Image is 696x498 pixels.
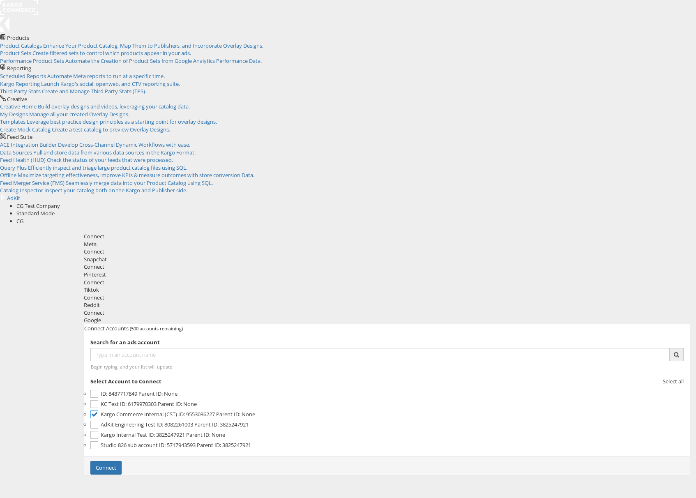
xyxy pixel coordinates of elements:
span: Inspect your catalog both on the Kargo and Publisher side. [44,187,187,194]
span: Automate Meta reports to run at a specific time. [47,72,165,80]
span: Feed Suite [7,133,32,141]
span: Pull and store data from various data sources in the Kargo Format. [33,149,196,156]
span: Efficiently inspect and triage large product catalog files using SQL. [28,164,187,171]
span: Standard Mode [16,210,55,217]
div: Connect [84,248,690,256]
span: Parent ID: 3825247921 [197,441,251,449]
span: AdKit [7,194,20,202]
span: Connect Accounts [84,325,129,332]
span: Select all [663,378,684,385]
div: Connect [84,263,690,271]
div: Meta [84,240,690,248]
div: Connect [84,294,690,302]
span: Create filtered sets to control which products appear in your ads. [32,49,191,57]
span: Kargo Commerce Internal (CST) [101,410,177,418]
span: Seamlessly merge data into your Product Catalog using SQL. [66,179,213,187]
strong: Search for an ads account [90,339,160,346]
span: Parent ID: None [186,431,225,438]
div: Google [84,316,690,324]
span: Creative [7,95,27,103]
span: Automate the Creation of Product Sets from Google Analytics Performance Data. [65,57,262,65]
div: Connect [84,309,690,317]
span: Enhance Your Product Catalog, Map Them to Publishers, and Incorporate Overlay Designs. [43,42,263,49]
span: Parent ID: 3825247921 [194,421,249,428]
span: Reporting [7,65,31,72]
span: AdKit Engineering Test [101,421,155,428]
div: Connect [84,279,690,286]
span: CG [16,217,23,225]
input: Type in an account name [90,348,670,361]
span: Kargo Internal Test [101,431,147,438]
span: Check the status of your feeds that were processed. [47,156,173,164]
span: ID: 9553036227 [178,410,215,418]
span: Manage all your created Overlay Designs. [29,111,129,118]
span: CG Test Company [16,202,60,210]
span: (500 accounts remaining) [130,325,183,332]
span: Parent ID: None [216,410,255,418]
span: Studio 826 sub account [101,441,158,449]
span: ID: 5717943593 [159,441,196,449]
span: Develop Cross-Channel Dynamic Workflows with ease. [58,141,190,148]
span: Create and Manage Third Party Stats (TPS). [42,88,146,95]
div: Snapchat [84,256,690,263]
strong: Select Account to Connect [90,378,161,385]
span: ID: 8487717849 [101,390,137,397]
span: Launch Kargo's social, openweb, and CTV reporting suite. [41,80,180,88]
span: Create a test catalog to preview Overlay Designs. [52,126,170,133]
span: Maximize targeting effectiveness, improve KPIs & measure outcomes with store conversion Data. [18,171,254,179]
div: Begin typing, and your list will update [91,364,683,370]
span: ID: 8082261003 [157,421,193,428]
span: Leverage best practice design principles as a starting point for overlay designs. [27,118,217,125]
span: KC Test [101,400,119,408]
span: Parent ID: None [138,390,177,397]
div: Connect [84,233,690,240]
button: Connect [90,461,122,475]
div: Tiktok [84,286,690,294]
span: ID: 3825247921 [148,431,185,438]
span: Build overlay designs and videos, leveraging your catalog data. [38,103,190,110]
span: Parent ID: None [158,400,197,408]
div: Pinterest [84,271,690,279]
div: Reddit [84,301,690,309]
span: Products [7,34,29,41]
span: ID: 6179970303 [120,400,157,408]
